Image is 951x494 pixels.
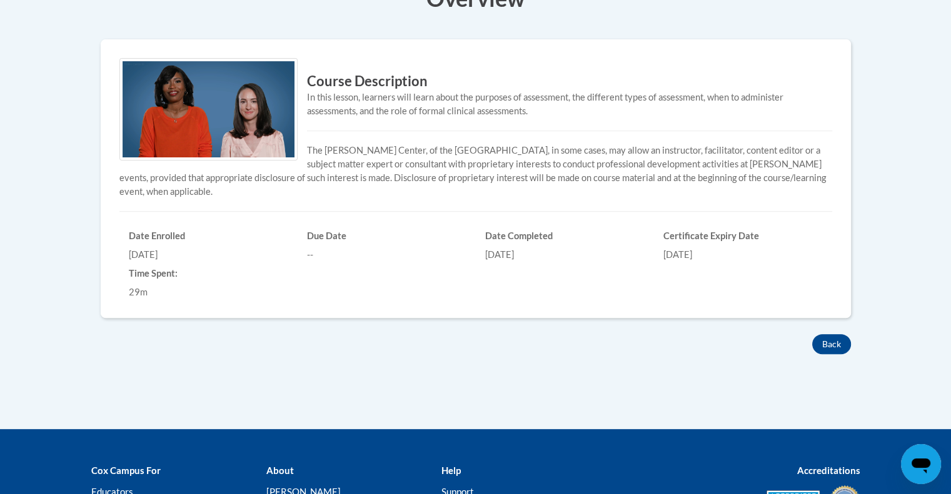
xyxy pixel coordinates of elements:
img: Course logo image [119,58,298,161]
div: -- [307,248,466,262]
button: Back [812,334,851,354]
h6: Date Completed [485,230,645,242]
div: [DATE] [663,248,823,262]
h3: Course Description [119,72,832,91]
div: 29m [129,285,288,299]
iframe: Button to launch messaging window [901,444,941,484]
h6: Date Enrolled [129,230,288,242]
p: The [PERSON_NAME] Center, of the [GEOGRAPHIC_DATA], in some cases, may allow an instructor, facil... [119,144,832,199]
b: Accreditations [797,465,860,476]
h6: Due Date [307,230,466,242]
h6: Certificate Expiry Date [663,230,823,242]
b: Cox Campus For [91,465,161,476]
div: [DATE] [129,248,288,262]
h6: Time Spent: [129,268,288,279]
div: [DATE] [485,248,645,262]
b: Help [441,465,460,476]
b: About [266,465,293,476]
div: In this lesson, learners will learn about the purposes of assessment, the different types of asse... [119,91,832,118]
